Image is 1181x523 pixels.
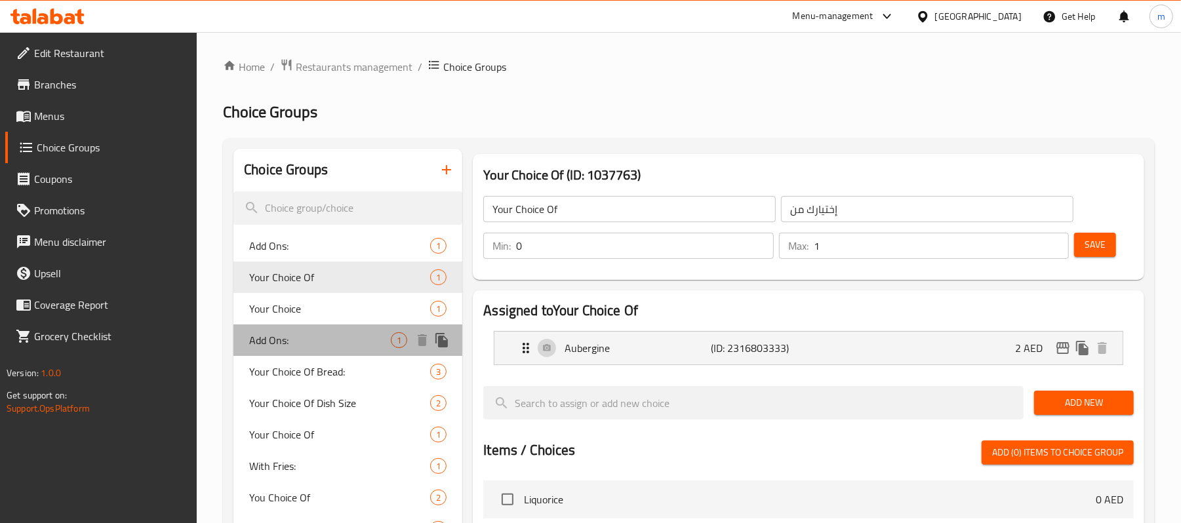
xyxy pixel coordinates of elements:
h2: Assigned to Your Choice Of [483,301,1134,320]
div: Choices [430,427,447,442]
input: search [483,386,1024,419]
span: 2 [431,397,446,410]
button: duplicate [432,330,452,350]
span: Choice Groups [443,59,506,75]
div: With Fries:1 [233,450,462,482]
span: 1.0.0 [41,364,61,381]
span: Get support on: [7,387,67,404]
h2: Choice Groups [244,160,328,180]
span: Upsell [34,265,187,281]
div: Your Choice1 [233,293,462,324]
nav: breadcrumb [223,58,1155,75]
span: m [1157,9,1165,24]
span: 1 [431,429,446,441]
div: Your Choice Of Bread:3 [233,356,462,387]
span: 1 [431,240,446,252]
a: Upsell [5,258,197,289]
span: Coverage Report [34,297,187,313]
span: Your Choice Of Bread: [249,364,430,379]
a: Home [223,59,265,75]
p: Min: [492,238,511,254]
p: 0 AED [1096,492,1123,507]
a: Coverage Report [5,289,197,320]
div: Choices [430,238,447,254]
a: Promotions [5,195,197,226]
li: Expand [483,326,1134,370]
div: Add Ons:1deleteduplicate [233,324,462,356]
p: Max: [788,238,809,254]
h3: Your Choice Of (ID: 1037763) [483,165,1134,185]
span: Choice Groups [37,140,187,155]
span: Save [1085,237,1106,253]
span: Coupons [34,171,187,187]
span: With Fries: [249,458,430,474]
span: 1 [431,271,446,284]
span: Add Ons: [249,332,391,348]
span: Version: [7,364,39,381]
span: 2 [431,492,446,504]
div: Your Choice Of1 [233,261,462,293]
span: Edit Restaurant [34,45,187,61]
span: You Choice Of [249,490,430,505]
div: Choices [430,364,447,379]
div: [GEOGRAPHIC_DATA] [935,9,1022,24]
a: Edit Restaurant [5,37,197,69]
a: Choice Groups [5,132,197,163]
a: Menus [5,100,197,132]
button: edit [1053,338,1073,358]
button: duplicate [1073,338,1092,358]
div: Choices [430,269,447,285]
a: Restaurants management [280,58,412,75]
a: Support.OpsPlatform [7,400,90,417]
span: Your Choice Of [249,427,430,442]
span: Your Choice Of [249,269,430,285]
div: You Choice Of2 [233,482,462,513]
div: Your Choice Of Dish Size2 [233,387,462,419]
div: Expand [494,332,1123,364]
input: search [233,191,462,225]
span: Grocery Checklist [34,328,187,344]
div: Choices [430,490,447,505]
button: delete [1092,338,1112,358]
a: Menu disclaimer [5,226,197,258]
span: 1 [431,303,446,315]
a: Grocery Checklist [5,320,197,352]
span: Liquorice [524,492,1096,507]
span: Your Choice Of Dish Size [249,395,430,411]
p: 2 AED [1015,340,1053,356]
div: Choices [430,301,447,317]
span: Restaurants management [296,59,412,75]
span: Add (0) items to choice group [992,444,1123,461]
span: Add New [1045,395,1123,411]
span: Promotions [34,203,187,218]
div: Choices [430,395,447,411]
div: Menu-management [793,9,873,24]
span: Choice Groups [223,97,317,126]
span: 1 [431,460,446,473]
button: Add (0) items to choice group [982,440,1134,465]
button: delete [412,330,432,350]
li: / [418,59,422,75]
button: Save [1074,233,1116,257]
span: Your Choice [249,301,430,317]
a: Branches [5,69,197,100]
p: Aubergine [565,340,711,356]
span: Add Ons: [249,238,430,254]
span: 1 [391,334,407,347]
h2: Items / Choices [483,440,575,460]
div: Your Choice Of1 [233,419,462,450]
p: (ID: 2316803333) [711,340,809,356]
span: Menus [34,108,187,124]
span: Select choice [494,486,521,513]
li: / [270,59,275,75]
a: Coupons [5,163,197,195]
span: 3 [431,366,446,378]
div: Add Ons:1 [233,230,462,261]
div: Choices [391,332,407,348]
button: Add New [1034,391,1134,415]
div: Choices [430,458,447,474]
span: Menu disclaimer [34,234,187,250]
span: Branches [34,77,187,92]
